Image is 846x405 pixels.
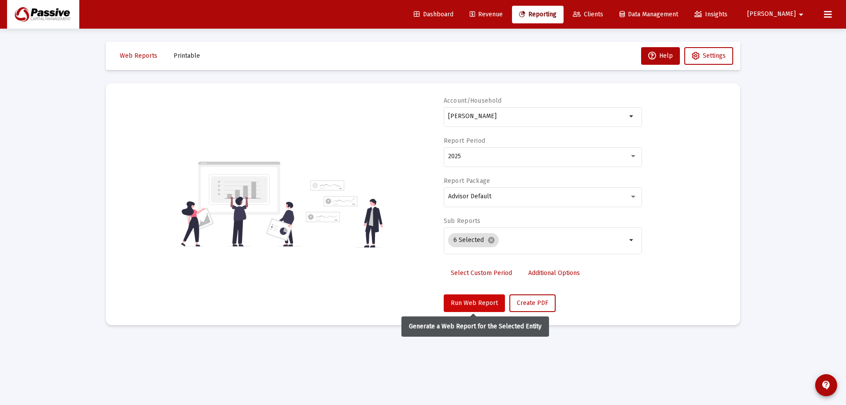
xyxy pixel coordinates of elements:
span: Create PDF [517,299,548,307]
mat-icon: cancel [487,236,495,244]
img: Dashboard [14,6,73,23]
span: 2025 [448,152,461,160]
span: Advisor Default [448,193,491,200]
span: Revenue [470,11,503,18]
button: Web Reports [113,47,164,65]
mat-icon: arrow_drop_down [796,6,806,23]
span: Clients [573,11,603,18]
span: Reporting [519,11,557,18]
a: Dashboard [407,6,460,23]
mat-icon: contact_support [821,380,831,390]
a: Data Management [612,6,685,23]
button: Run Web Report [444,294,505,312]
a: Clients [566,6,610,23]
label: Account/Household [444,97,502,104]
img: reporting-alt [306,180,383,248]
span: Dashboard [414,11,453,18]
span: Printable [174,52,200,59]
a: Revenue [463,6,510,23]
img: reporting [179,160,301,248]
mat-icon: arrow_drop_down [627,111,637,122]
span: Data Management [620,11,678,18]
span: Insights [694,11,727,18]
span: Settings [703,52,726,59]
button: Create PDF [509,294,556,312]
button: [PERSON_NAME] [737,5,817,23]
label: Sub Reports [444,217,481,225]
button: Printable [167,47,207,65]
button: Help [641,47,680,65]
label: Report Package [444,177,490,185]
span: Run Web Report [451,299,498,307]
mat-icon: arrow_drop_down [627,235,637,245]
input: Search or select an account or household [448,113,627,120]
a: Insights [687,6,735,23]
label: Report Period [444,137,486,145]
span: Select Custom Period [451,269,512,277]
button: Settings [684,47,733,65]
span: [PERSON_NAME] [747,11,796,18]
span: Additional Options [528,269,580,277]
span: Web Reports [120,52,157,59]
span: Help [648,52,673,59]
mat-chip-list: Selection [448,231,627,249]
mat-chip: 6 Selected [448,233,499,247]
a: Reporting [512,6,564,23]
